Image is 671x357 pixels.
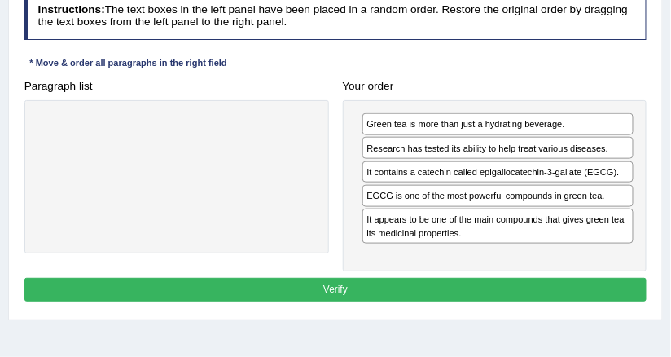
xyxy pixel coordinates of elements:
div: * Move & order all paragraphs in the right field [24,57,233,71]
div: EGCG is one of the most powerful compounds in green tea. [362,185,634,207]
div: Research has tested its ability to help treat various diseases. [362,137,634,159]
div: It contains a catechin called epigallocatechin-3-gallate (EGCG). [362,161,634,183]
h4: Paragraph list [24,81,329,93]
h4: Your order [343,81,647,93]
b: Instructions: [37,3,104,15]
div: It appears to be one of the main compounds that gives green tea its medicinal properties. [362,209,634,244]
div: Green tea is more than just a hydrating beverage. [362,113,634,135]
button: Verify [24,278,647,302]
